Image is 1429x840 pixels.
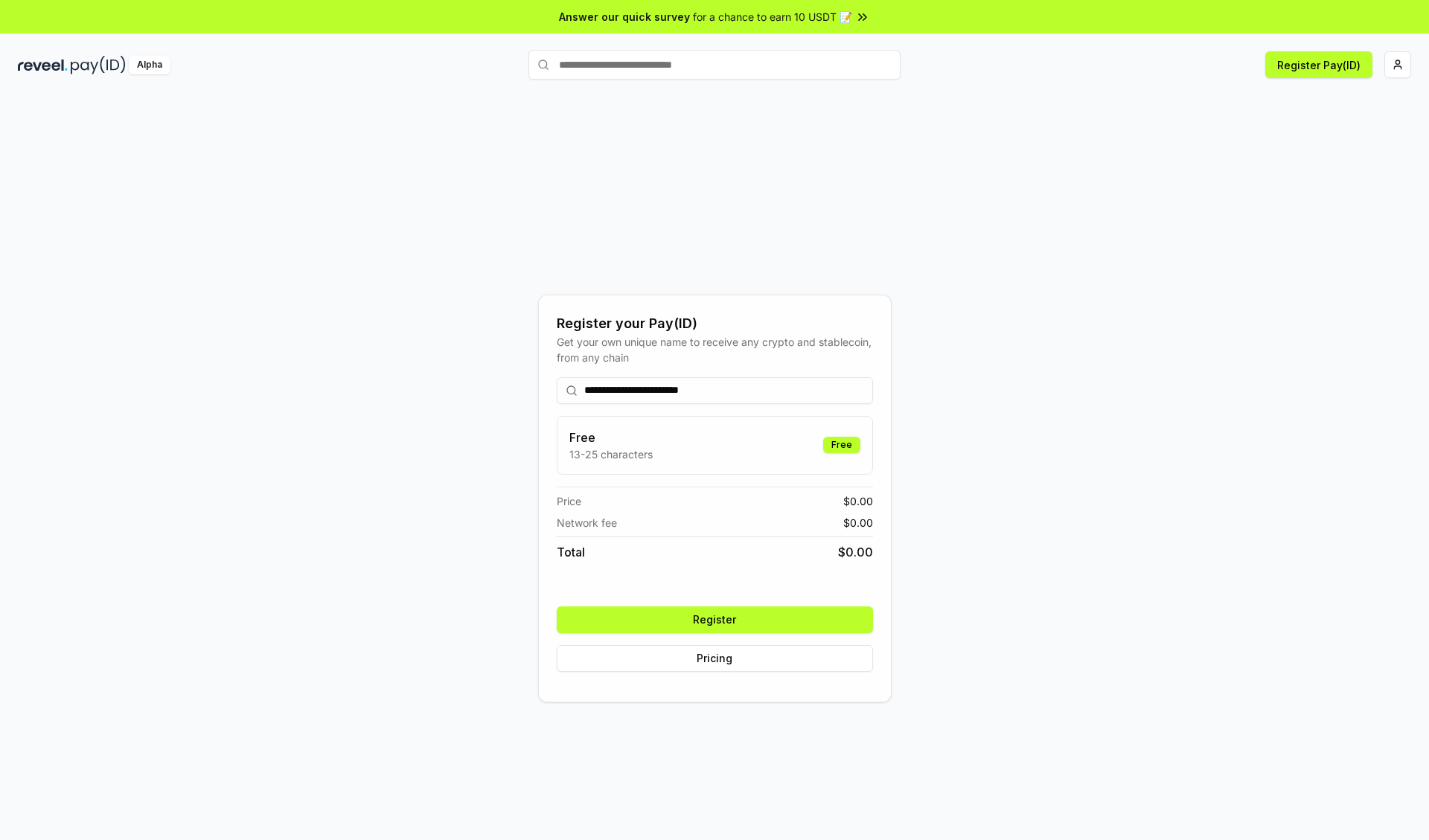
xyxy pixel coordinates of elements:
[557,543,585,561] span: Total
[557,645,873,672] button: Pricing
[129,56,170,74] div: Alpha
[557,313,873,334] div: Register your Pay(ID)
[569,446,653,462] p: 13-25 characters
[71,56,126,74] img: pay_id
[557,515,617,530] span: Network fee
[557,334,873,365] div: Get your own unique name to receive any crypto and stablecoin, from any chain
[557,493,581,509] span: Price
[693,9,852,25] span: for a chance to earn 10 USDT 📝
[823,437,860,453] div: Free
[1265,51,1372,78] button: Register Pay(ID)
[843,493,873,509] span: $ 0.00
[557,606,873,633] button: Register
[843,515,873,530] span: $ 0.00
[838,543,873,561] span: $ 0.00
[559,9,690,25] span: Answer our quick survey
[18,56,68,74] img: reveel_dark
[569,429,653,446] h3: Free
